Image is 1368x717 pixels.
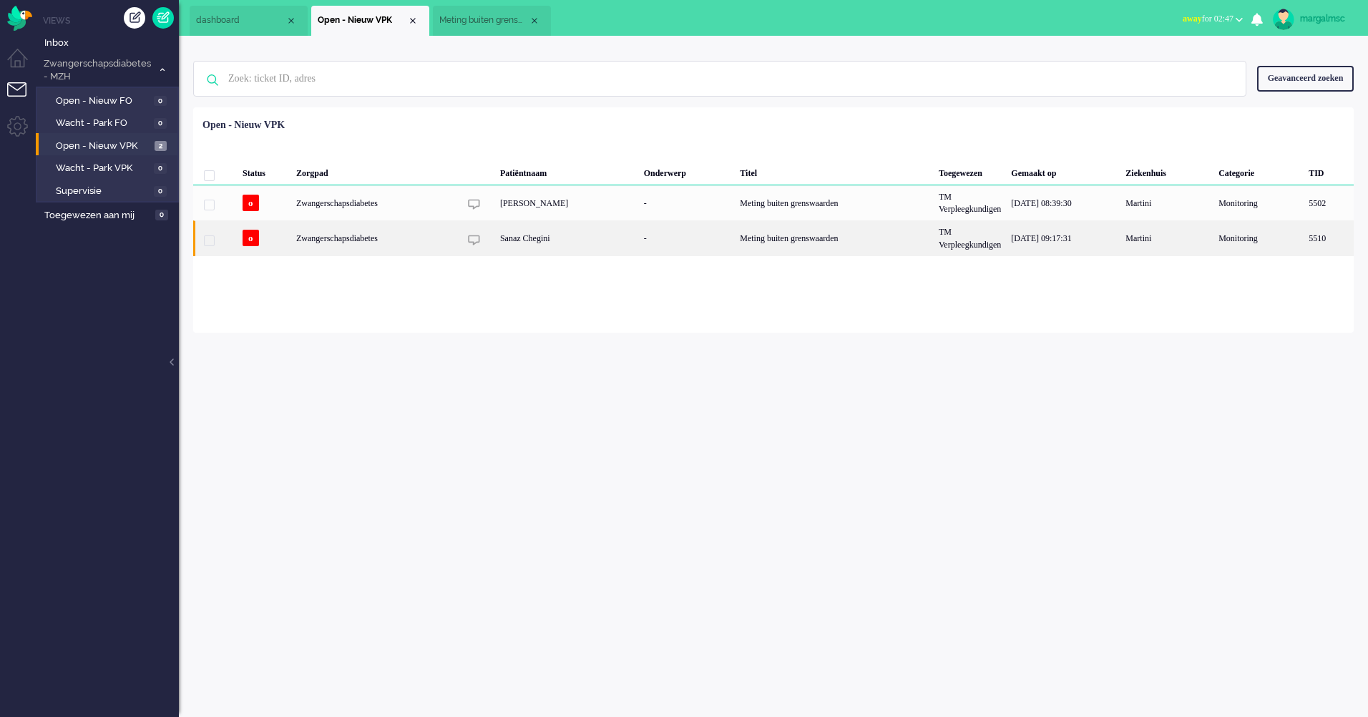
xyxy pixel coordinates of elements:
div: Categorie [1213,157,1304,185]
span: away [1183,14,1202,24]
li: Dashboard menu [7,49,39,81]
div: Ziekenhuis [1120,157,1213,185]
li: Admin menu [7,116,39,148]
button: awayfor 02:47 [1174,9,1251,29]
div: Zwangerschapsdiabetes [291,185,459,220]
li: Tickets menu [7,82,39,114]
span: 0 [154,186,167,197]
span: Wacht - Park FO [56,117,150,130]
span: Meting buiten grenswaarden [439,14,529,26]
img: flow_omnibird.svg [7,6,32,31]
div: Creëer ticket [124,7,145,29]
span: Wacht - Park VPK [56,162,150,175]
input: Zoek: ticket ID, adres [218,62,1226,96]
div: 5510 [1304,220,1354,255]
div: Monitoring [1213,185,1304,220]
img: ic_chat_grey.svg [468,198,480,210]
span: Zwangerschapsdiabetes - MZH [41,57,152,84]
div: [DATE] 08:39:30 [1006,185,1120,220]
div: Sanaz Chegini [495,220,639,255]
a: Wacht - Park VPK 0 [41,160,177,175]
div: TID [1304,157,1354,185]
div: Meting buiten grenswaarden [735,220,934,255]
span: 0 [155,210,168,220]
span: 2 [155,141,167,152]
span: o [243,230,259,246]
div: 5502 [1304,185,1354,220]
a: Inbox [41,34,179,50]
div: Gemaakt op [1006,157,1120,185]
li: 5406 [433,6,551,36]
a: Toegewezen aan mij 0 [41,207,179,223]
div: Titel [735,157,934,185]
span: dashboard [196,14,285,26]
div: Monitoring [1213,220,1304,255]
div: TM Verpleegkundigen [934,185,1006,220]
div: [PERSON_NAME] [495,185,639,220]
div: Close tab [285,15,297,26]
div: TM Verpleegkundigen [934,220,1006,255]
img: avatar [1273,9,1294,30]
div: 5502 [193,185,1354,220]
li: Dashboard [190,6,308,36]
a: Wacht - Park FO 0 [41,114,177,130]
div: Patiëntnaam [495,157,639,185]
a: margalmsc [1270,9,1354,30]
div: [DATE] 09:17:31 [1006,220,1120,255]
span: for 02:47 [1183,14,1233,24]
span: Open - Nieuw VPK [56,140,151,153]
div: - [639,220,736,255]
span: Inbox [44,36,179,50]
a: Quick Ticket [152,7,174,29]
li: View [311,6,429,36]
li: Views [43,14,179,26]
div: Martini [1120,220,1213,255]
a: Open - Nieuw VPK 2 [41,137,177,153]
span: o [243,195,259,211]
li: awayfor 02:47 [1174,4,1251,36]
span: Open - Nieuw VPK [318,14,407,26]
div: Status [238,157,291,185]
div: margalmsc [1300,11,1354,26]
div: 5510 [193,220,1354,255]
div: Toegewezen [934,157,1006,185]
div: Martini [1120,185,1213,220]
span: 0 [154,163,167,174]
div: Onderwerp [639,157,736,185]
div: Close tab [407,15,419,26]
span: Supervisie [56,185,150,198]
div: Meting buiten grenswaarden [735,185,934,220]
a: Supervisie 0 [41,182,177,198]
img: ic-search-icon.svg [194,62,231,99]
div: - [639,185,736,220]
span: 0 [154,96,167,107]
span: Toegewezen aan mij [44,209,151,223]
a: Omnidesk [7,9,32,20]
div: Open - Nieuw VPK [202,118,285,132]
a: Open - Nieuw FO 0 [41,92,177,108]
div: Close tab [529,15,540,26]
span: Open - Nieuw FO [56,94,150,108]
div: Geavanceerd zoeken [1257,66,1354,91]
span: 0 [154,118,167,129]
div: Zwangerschapsdiabetes [291,220,459,255]
img: ic_chat_grey.svg [468,234,480,246]
div: Zorgpad [291,157,459,185]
